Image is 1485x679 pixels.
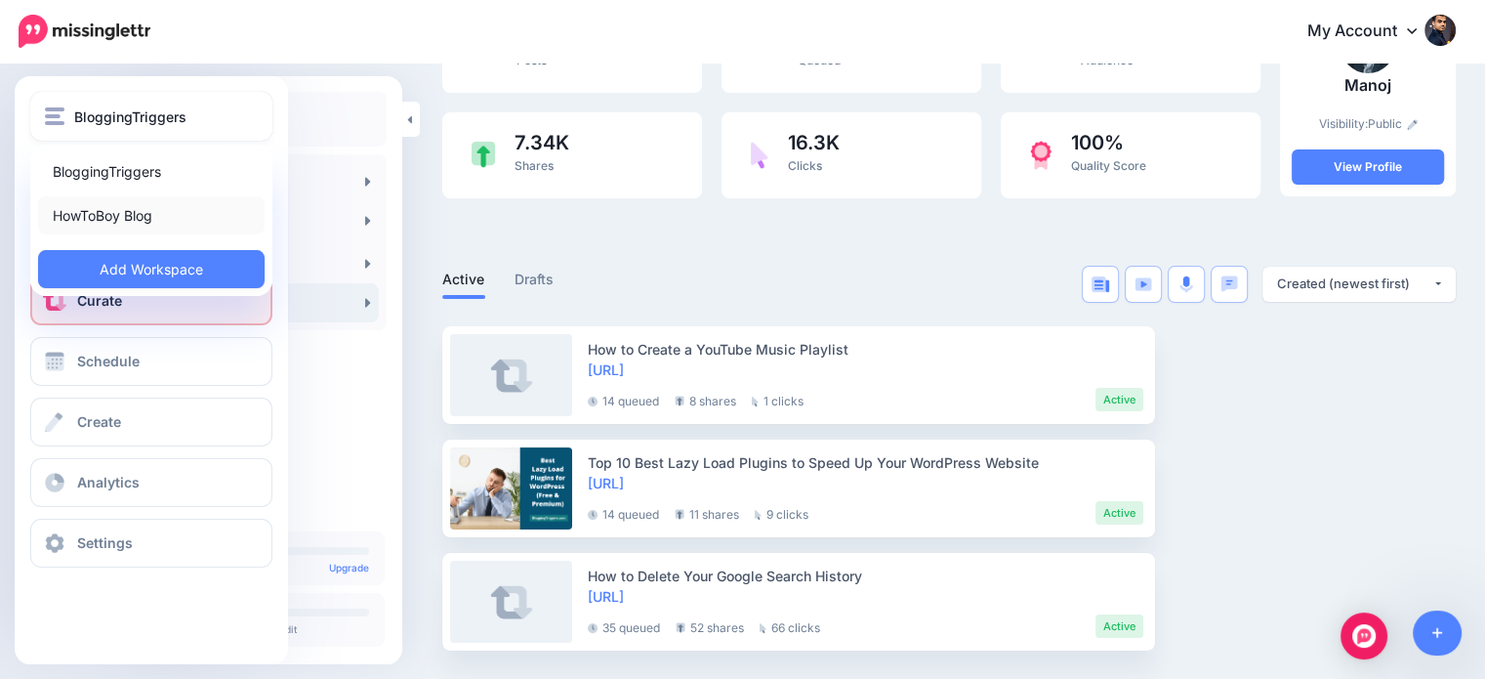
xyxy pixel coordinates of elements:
img: website_grey.svg [31,51,47,66]
img: share-grey.png [675,396,684,406]
div: Domain Overview [74,115,175,128]
a: My Account [1288,8,1456,56]
li: 9 clicks [755,501,808,525]
a: Schedule [30,337,272,386]
div: Top 10 Best Lazy Load Plugins to Speed Up Your WordPress Website [588,452,1143,473]
img: video-blue.png [1134,277,1152,291]
span: BloggingTriggers [74,106,186,128]
li: 8 shares [675,388,736,411]
span: Audience [1081,53,1134,67]
p: Manoj [1292,73,1444,99]
img: logo_orange.svg [31,31,47,47]
span: 100% [1071,133,1146,152]
button: BloggingTriggers [30,92,272,141]
img: menu.png [45,107,64,125]
a: [URL] [588,475,624,491]
a: Add Workspace [38,250,265,288]
div: Open Intercom Messenger [1341,613,1387,659]
img: pencil.png [1407,119,1418,130]
span: Clicks [788,158,822,173]
a: View Profile [1292,149,1444,185]
span: Queued [798,53,841,67]
a: HowToBoy Blog [38,196,265,234]
span: Posts [516,53,547,67]
li: Active [1095,615,1143,638]
img: share-grey.png [676,622,685,633]
span: Create [77,413,121,430]
a: Curate [30,276,272,325]
div: How to Delete Your Google Search History [588,566,1143,586]
div: How to Create a YouTube Music Playlist [588,339,1143,360]
p: Visibility: [1292,114,1444,134]
a: Drafts [515,268,555,291]
img: Missinglettr [19,15,150,48]
li: Active [1095,501,1143,525]
img: article-blue.png [1092,276,1109,292]
li: 11 shares [675,501,739,525]
li: Active [1095,388,1143,411]
div: Keywords by Traffic [216,115,329,128]
img: tab_keywords_by_traffic_grey.svg [194,113,210,129]
div: Domain: [DOMAIN_NAME] [51,51,215,66]
span: Analytics [77,474,140,490]
img: pointer-purple.png [751,142,768,169]
a: [URL] [588,588,624,605]
div: v 4.0.25 [55,31,96,47]
button: Created (newest first) [1262,267,1456,302]
a: Create [30,398,272,446]
span: 7.34K [515,133,569,152]
span: 16.3K [788,133,840,152]
img: share-grey.png [675,509,684,520]
span: Schedule [77,353,140,369]
img: prize-red.png [1030,141,1052,170]
a: Active [442,268,485,291]
span: Shares [515,158,554,173]
a: Analytics [30,458,272,507]
li: 1 clicks [752,388,804,411]
a: Public [1368,116,1418,131]
img: pointer-grey.png [755,510,762,520]
img: clock-grey-darker.png [588,623,598,633]
img: share-green.png [472,142,495,168]
img: microphone.png [1179,276,1193,293]
span: Curate [77,292,122,309]
img: pointer-grey.png [752,397,759,406]
div: Created (newest first) [1277,275,1432,293]
a: Settings [30,519,272,568]
li: 52 shares [676,615,744,638]
a: [URL] [588,361,624,378]
img: clock-grey-darker.png [588,510,598,520]
a: BloggingTriggers [38,152,265,191]
li: 66 clicks [760,615,820,638]
li: 35 queued [588,615,660,638]
li: 14 queued [588,501,659,525]
img: chat-square-blue.png [1220,276,1238,292]
li: 14 queued [588,388,659,411]
span: Settings [77,534,133,551]
img: tab_domain_overview_orange.svg [53,113,68,129]
img: clock-grey-darker.png [588,397,598,406]
img: pointer-grey.png [760,623,766,633]
span: Quality Score [1071,158,1146,173]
